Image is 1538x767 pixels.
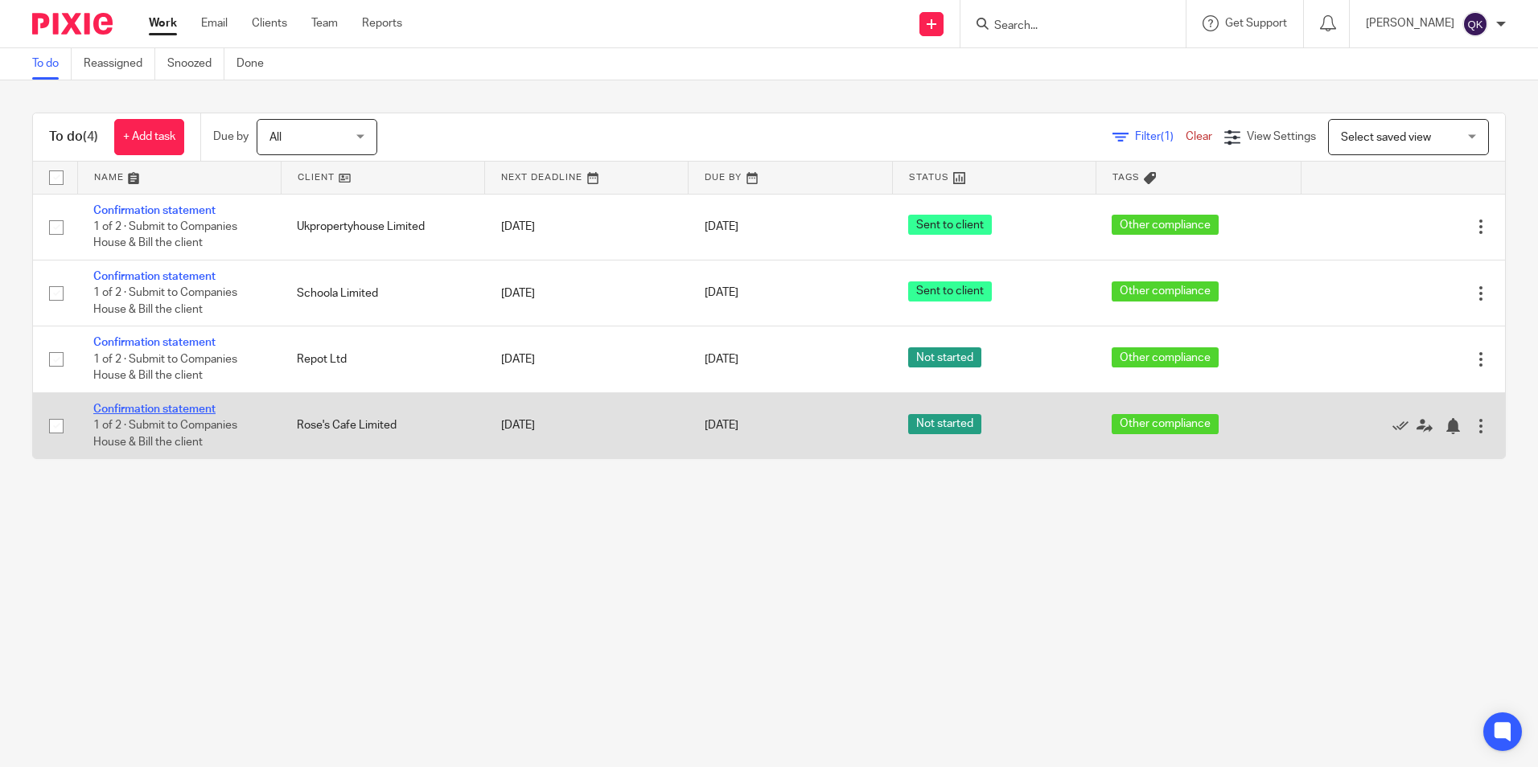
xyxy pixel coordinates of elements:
p: [PERSON_NAME] [1366,15,1454,31]
span: 1 of 2 · Submit to Companies House & Bill the client [93,288,237,316]
span: [DATE] [705,420,738,432]
span: Get Support [1225,18,1287,29]
span: Not started [908,347,981,367]
span: [DATE] [705,221,738,232]
span: Other compliance [1112,215,1219,235]
span: Other compliance [1112,281,1219,301]
p: Due by [213,129,249,145]
td: Schoola Limited [281,260,484,326]
span: (4) [83,130,98,143]
td: [DATE] [485,392,689,458]
td: Ukpropertyhouse Limited [281,194,484,260]
span: (1) [1161,131,1174,142]
a: Clear [1186,131,1212,142]
span: 1 of 2 · Submit to Companies House & Bill the client [93,354,237,382]
a: Snoozed [167,48,224,80]
span: Other compliance [1112,414,1219,434]
span: 1 of 2 · Submit to Companies House & Bill the client [93,420,237,448]
span: [DATE] [705,354,738,365]
a: Confirmation statement [93,404,216,415]
input: Search [993,19,1137,34]
a: Work [149,15,177,31]
td: [DATE] [485,194,689,260]
span: Select saved view [1341,132,1431,143]
span: All [269,132,282,143]
span: 1 of 2 · Submit to Companies House & Bill the client [93,221,237,249]
a: Reassigned [84,48,155,80]
a: To do [32,48,72,80]
td: Rose's Cafe Limited [281,392,484,458]
span: View Settings [1247,131,1316,142]
span: Tags [1112,173,1140,182]
a: Confirmation statement [93,205,216,216]
span: [DATE] [705,288,738,299]
a: Email [201,15,228,31]
img: svg%3E [1462,11,1488,37]
img: Pixie [32,13,113,35]
a: Done [236,48,276,80]
span: Filter [1135,131,1186,142]
a: Clients [252,15,287,31]
span: Sent to client [908,215,992,235]
td: Repot Ltd [281,326,484,392]
a: Confirmation statement [93,271,216,282]
a: Team [311,15,338,31]
a: Confirmation statement [93,337,216,348]
a: Reports [362,15,402,31]
span: Sent to client [908,281,992,301]
a: Mark as done [1392,417,1417,433]
td: [DATE] [485,326,689,392]
td: [DATE] [485,260,689,326]
span: Other compliance [1112,347,1219,367]
a: + Add task [114,119,184,155]
span: Not started [908,414,981,434]
h1: To do [49,129,98,146]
